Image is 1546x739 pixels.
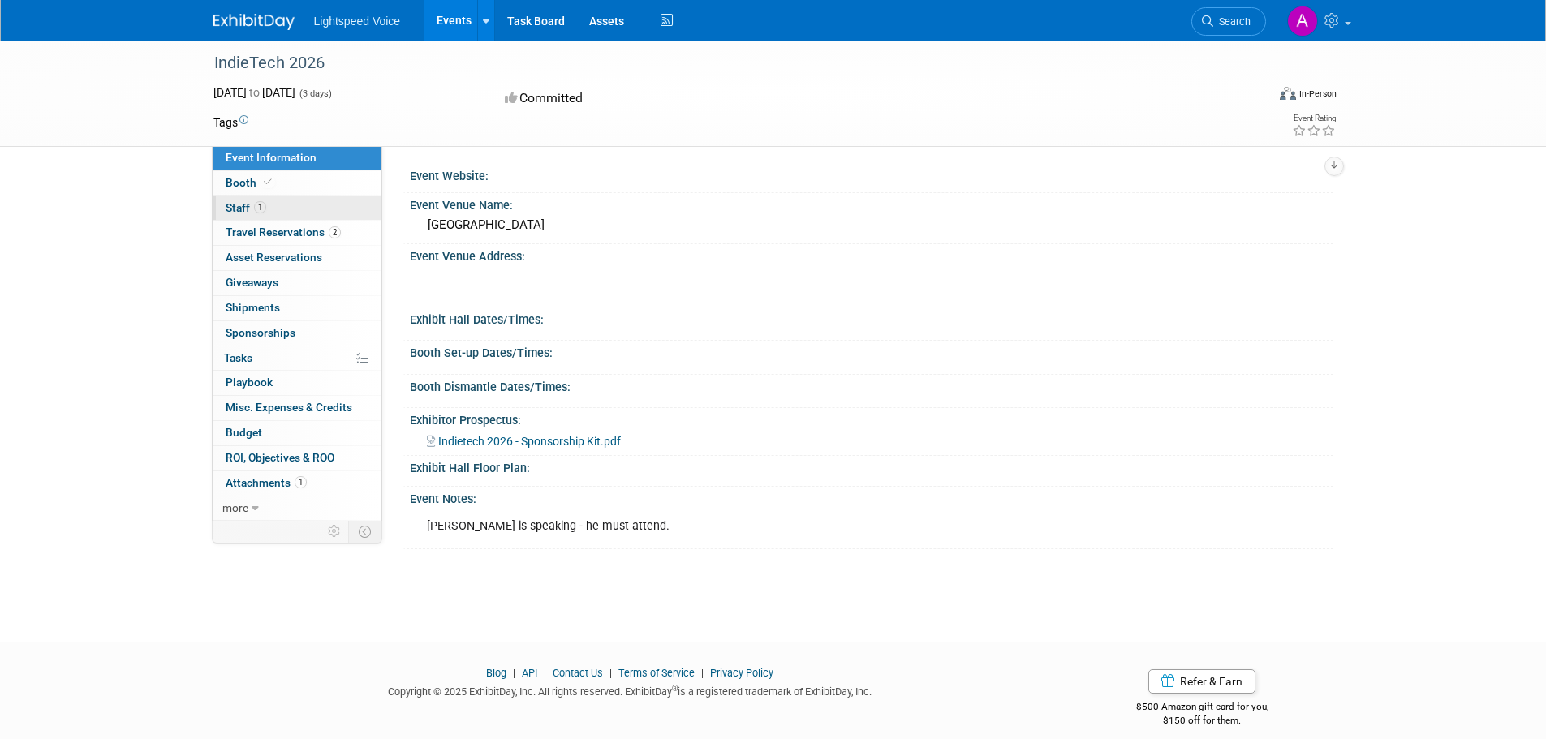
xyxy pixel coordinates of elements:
a: Asset Reservations [213,246,381,270]
td: Tags [213,114,248,131]
a: Budget [213,421,381,445]
a: Event Information [213,146,381,170]
div: Event Venue Address: [410,244,1333,264]
span: (3 days) [298,88,332,99]
span: Sponsorships [226,326,295,339]
div: [GEOGRAPHIC_DATA] [422,213,1321,238]
sup: ® [672,684,678,693]
span: 1 [295,476,307,488]
a: API [522,667,537,679]
span: Tasks [224,351,252,364]
td: Toggle Event Tabs [348,521,381,542]
div: Exhibit Hall Dates/Times: [410,307,1333,328]
a: Misc. Expenses & Credits [213,396,381,420]
div: Event Venue Name: [410,193,1333,213]
a: Travel Reservations2 [213,221,381,245]
a: Blog [486,667,506,679]
a: Giveaways [213,271,381,295]
span: more [222,501,248,514]
div: Event Format [1170,84,1337,109]
a: Indietech 2026 - Sponsorship Kit.pdf [427,435,621,448]
a: Shipments [213,296,381,320]
span: | [540,667,550,679]
a: Terms of Service [618,667,695,679]
div: Event Notes: [410,487,1333,507]
div: IndieTech 2026 [209,49,1242,78]
a: Refer & Earn [1148,669,1255,694]
div: [PERSON_NAME] is speaking - he must attend. [416,510,1153,543]
a: more [213,496,381,521]
a: Sponsorships [213,321,381,346]
a: ROI, Objectives & ROO [213,446,381,470]
span: ROI, Objectives & ROO [226,451,334,464]
span: [DATE] [DATE] [213,86,295,99]
a: Contact Us [553,667,603,679]
div: Exhibit Hall Floor Plan: [410,456,1333,476]
div: Event Website: [410,164,1333,184]
div: Booth Dismantle Dates/Times: [410,375,1333,395]
span: 2 [329,226,341,238]
i: Booth reservation complete [264,178,272,187]
span: Budget [226,426,262,439]
span: Misc. Expenses & Credits [226,401,352,414]
span: | [605,667,616,679]
span: Booth [226,176,275,189]
span: Asset Reservations [226,251,322,264]
a: Booth [213,171,381,195]
div: Booth Set-up Dates/Times: [410,341,1333,361]
span: | [509,667,519,679]
span: Shipments [226,301,280,314]
span: Playbook [226,376,273,389]
span: Search [1213,15,1251,28]
div: $150 off for them. [1071,714,1333,728]
div: Exhibitor Prospectus: [410,408,1333,428]
span: Indietech 2026 - Sponsorship Kit.pdf [438,435,621,448]
span: to [247,86,262,99]
div: In-Person [1298,88,1337,100]
div: Committed [500,84,859,113]
div: $500 Amazon gift card for you, [1071,690,1333,727]
a: Staff1 [213,196,381,221]
a: Privacy Policy [710,667,773,679]
span: Event Information [226,151,317,164]
img: ExhibitDay [213,14,295,30]
span: 1 [254,201,266,213]
div: Copyright © 2025 ExhibitDay, Inc. All rights reserved. ExhibitDay is a registered trademark of Ex... [213,681,1048,699]
span: Lightspeed Voice [314,15,401,28]
a: Attachments1 [213,471,381,496]
span: | [697,667,708,679]
a: Tasks [213,346,381,371]
div: Event Rating [1292,114,1336,122]
a: Playbook [213,371,381,395]
img: Andrew Chlebina [1287,6,1318,37]
span: Travel Reservations [226,226,341,238]
img: Format-Inperson.png [1280,87,1296,100]
a: Search [1191,7,1266,36]
span: Giveaways [226,276,278,289]
span: Staff [226,201,266,214]
span: Attachments [226,476,307,489]
td: Personalize Event Tab Strip [321,521,349,542]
